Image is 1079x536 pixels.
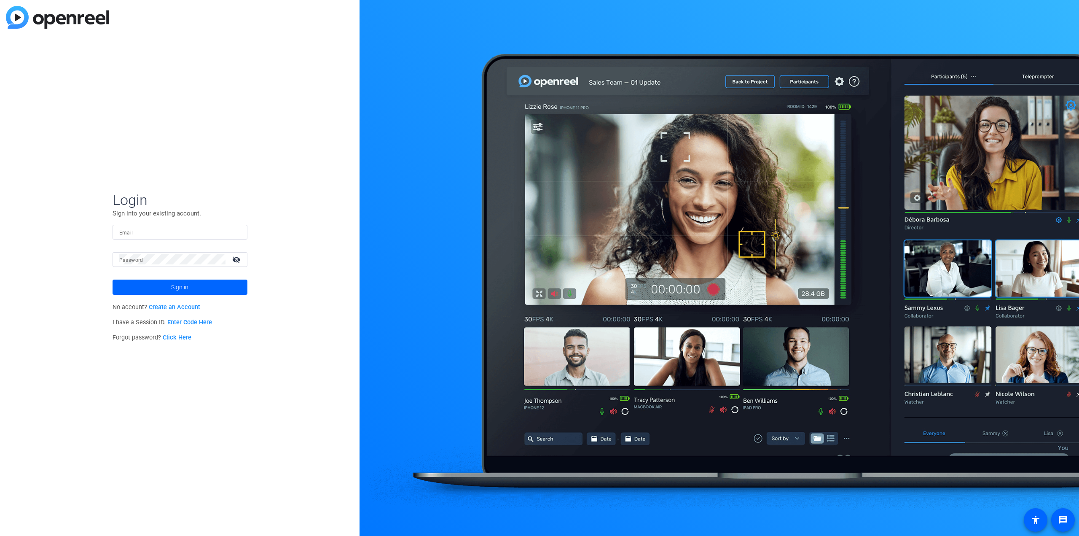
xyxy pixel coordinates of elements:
[171,277,188,298] span: Sign in
[1058,515,1068,525] mat-icon: message
[119,230,133,236] mat-label: Email
[6,6,109,29] img: blue-gradient.svg
[167,319,212,326] a: Enter Code Here
[113,319,212,326] span: I have a Session ID.
[113,334,192,341] span: Forgot password?
[227,253,247,266] mat-icon: visibility_off
[113,280,247,295] button: Sign in
[163,334,191,341] a: Click Here
[119,257,143,263] mat-label: Password
[119,227,241,237] input: Enter Email Address
[113,209,247,218] p: Sign into your existing account.
[113,304,201,311] span: No account?
[113,191,247,209] span: Login
[149,304,200,311] a: Create an Account
[1031,515,1041,525] mat-icon: accessibility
